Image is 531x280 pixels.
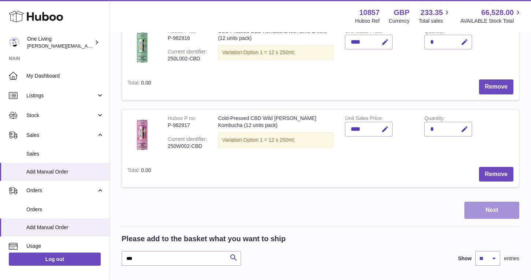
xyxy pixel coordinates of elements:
span: Listings [26,92,96,99]
label: Total [127,167,141,175]
span: 66,528.00 [481,8,514,18]
span: 233.35 [420,8,443,18]
strong: GBP [394,8,409,18]
span: My Dashboard [26,72,104,79]
img: Cold-Pressed CBD Wild Berry Kombucha (12 units pack) [127,115,157,154]
button: Remove [479,79,513,94]
a: Log out [9,253,101,266]
img: Jessica@oneliving.com [9,37,20,48]
h2: Please add to the basket what you want to ship [122,234,286,244]
div: P-982917 [168,122,207,129]
span: Sales [26,132,96,139]
div: Current identifier [168,136,207,144]
span: Option 1 = 12 x 250ml; [244,49,295,55]
label: Unit Sales Price [345,115,383,123]
span: Usage [26,243,104,250]
a: 233.35 Total sales [419,8,451,25]
span: AVAILABLE Stock Total [460,18,522,25]
div: 250W002-CBD [168,143,207,150]
td: Cold-Pressed CBD Kombucha with Lime & Mint (12 units pack) [212,22,339,74]
span: Orders [26,187,96,194]
label: Show [458,255,472,262]
div: P-982916 [168,35,207,42]
span: Add Manual Order [26,168,104,175]
span: entries [504,255,519,262]
span: Total sales [419,18,451,25]
span: Option 1 = 12 x 250ml; [244,137,295,143]
span: Orders [26,206,104,213]
label: Total [127,80,141,87]
div: Huboo P no [168,115,196,123]
img: Cold-Pressed CBD Kombucha with Lime & Mint (12 units pack) [127,28,157,67]
span: 0.00 [141,80,151,86]
div: Currency [389,18,410,25]
div: Variation: [218,132,334,148]
div: Current identifier [168,49,207,56]
strong: 10857 [359,8,380,18]
span: 0.00 [141,167,151,173]
span: Sales [26,150,104,157]
span: Stock [26,112,96,119]
span: [PERSON_NAME][EMAIL_ADDRESS][DOMAIN_NAME] [27,43,147,49]
div: 250L002-CBD [168,55,207,62]
div: One Living [27,36,93,49]
button: Next [464,202,519,219]
td: Cold-Pressed CBD Wild [PERSON_NAME] Kombucha (12 units pack) [212,109,339,161]
button: Remove [479,167,513,182]
span: Add Manual Order [26,224,104,231]
a: 66,528.00 AVAILABLE Stock Total [460,8,522,25]
div: Variation: [218,45,334,60]
label: Quantity [424,115,445,123]
div: Huboo Ref [355,18,380,25]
